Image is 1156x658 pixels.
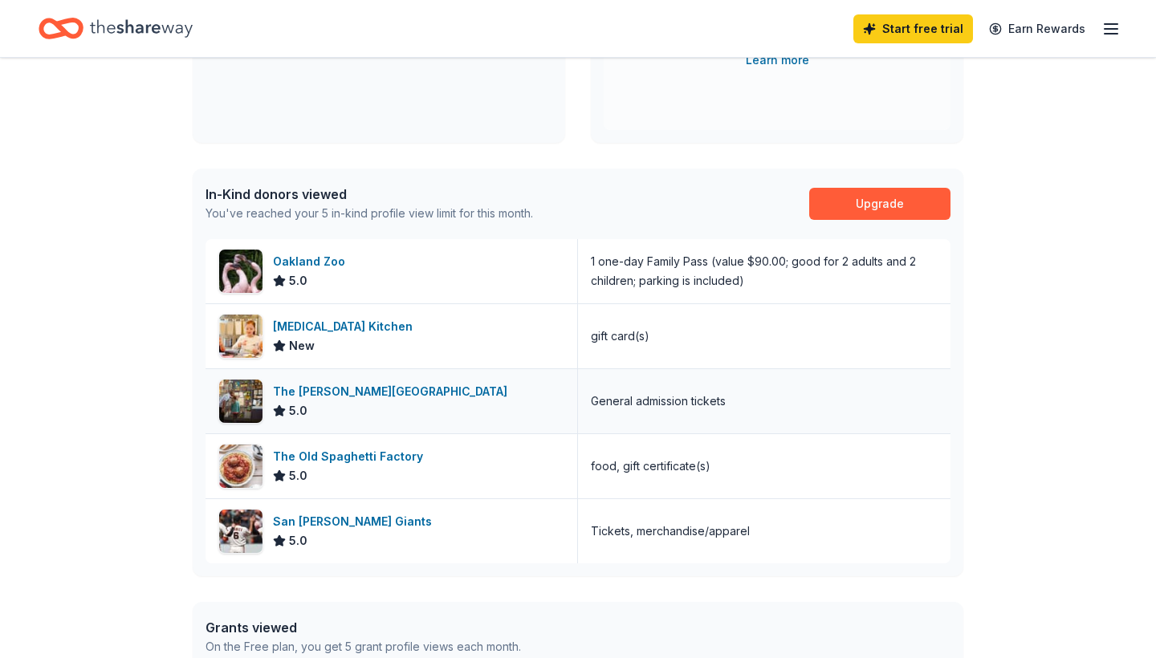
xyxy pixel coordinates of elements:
[289,466,307,485] span: 5.0
[219,510,263,553] img: Image for San Jose Giants
[206,618,521,637] div: Grants viewed
[289,531,307,550] span: 5.0
[746,51,809,70] a: Learn more
[206,637,521,656] div: On the Free plan, you get 5 grant profile views each month.
[219,380,263,423] img: Image for The Walt Disney Museum
[206,185,533,204] div: In-Kind donors viewed
[591,457,710,476] div: food, gift certificate(s)
[591,252,938,290] div: 1 one-day Family Pass (value $90.00; good for 2 adults and 2 children; parking is included)
[591,327,649,346] div: gift card(s)
[39,10,193,47] a: Home
[289,336,315,355] span: New
[591,522,750,541] div: Tickets, merchandise/apparel
[809,188,950,220] a: Upgrade
[219,445,263,488] img: Image for The Old Spaghetti Factory
[591,392,726,411] div: General admission tickets
[273,317,419,336] div: [MEDICAL_DATA] Kitchen
[853,14,973,43] a: Start free trial
[273,512,438,531] div: San [PERSON_NAME] Giants
[273,382,514,401] div: The [PERSON_NAME][GEOGRAPHIC_DATA]
[273,447,429,466] div: The Old Spaghetti Factory
[979,14,1095,43] a: Earn Rewards
[289,271,307,290] span: 5.0
[273,252,352,271] div: Oakland Zoo
[219,315,263,358] img: Image for Taste Buds Kitchen
[206,204,533,223] div: You've reached your 5 in-kind profile view limit for this month.
[219,250,263,293] img: Image for Oakland Zoo
[289,401,307,420] span: 5.0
